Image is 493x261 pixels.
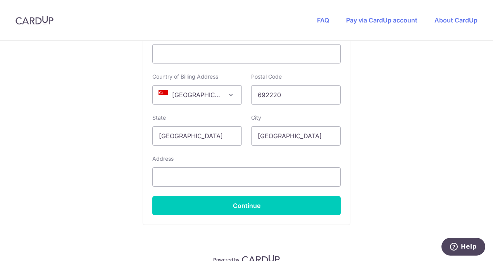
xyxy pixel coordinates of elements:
[152,73,218,81] label: Country of Billing Address
[16,15,53,25] img: CardUp
[251,73,282,81] label: Postal Code
[441,238,485,257] iframe: Opens a widget where you can find more information
[153,86,241,104] span: Singapore
[152,196,341,215] button: Continue
[152,85,242,105] span: Singapore
[152,114,166,122] label: State
[317,16,329,24] a: FAQ
[434,16,477,24] a: About CardUp
[346,16,417,24] a: Pay via CardUp account
[159,49,334,58] iframe: Secure card payment input frame
[251,85,341,105] input: Example 123456
[152,155,174,163] label: Address
[251,114,261,122] label: City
